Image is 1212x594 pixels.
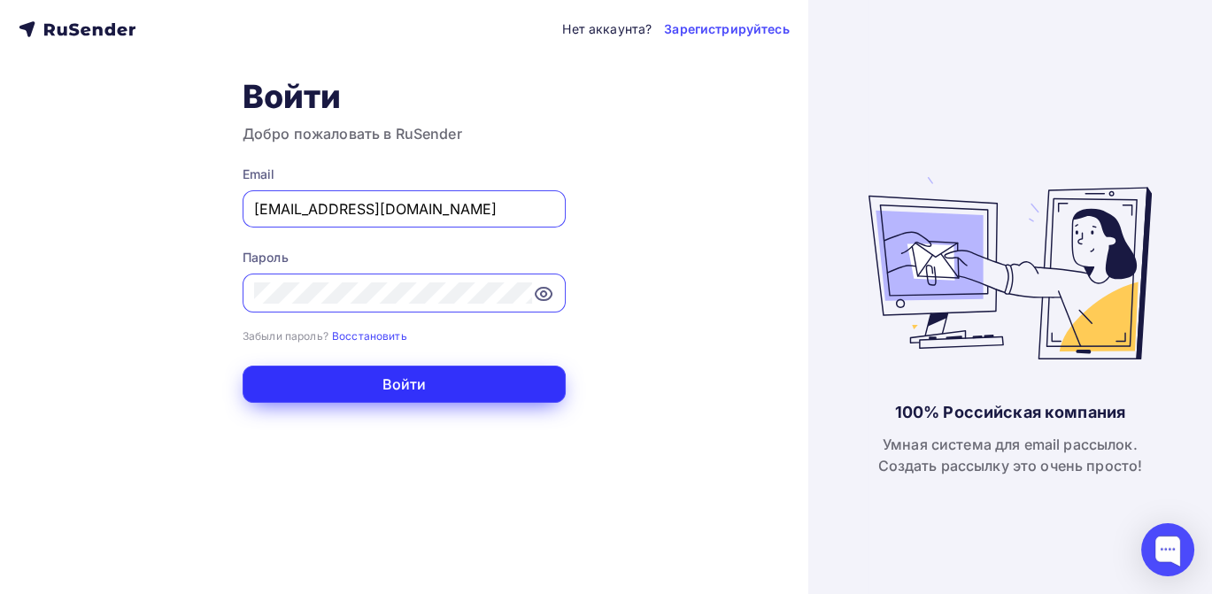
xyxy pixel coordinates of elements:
input: Укажите свой email [254,198,554,220]
div: 100% Российская компания [895,402,1125,423]
button: Войти [243,366,566,403]
div: Пароль [243,249,566,266]
h3: Добро пожаловать в RuSender [243,123,566,144]
div: Умная система для email рассылок. Создать рассылку это очень просто! [877,434,1142,476]
small: Забыли пароль? [243,329,328,343]
div: Нет аккаунта? [562,20,652,38]
small: Восстановить [332,329,407,343]
div: Email [243,166,566,183]
a: Восстановить [332,328,407,343]
h1: Войти [243,77,566,116]
a: Зарегистрируйтесь [664,20,789,38]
